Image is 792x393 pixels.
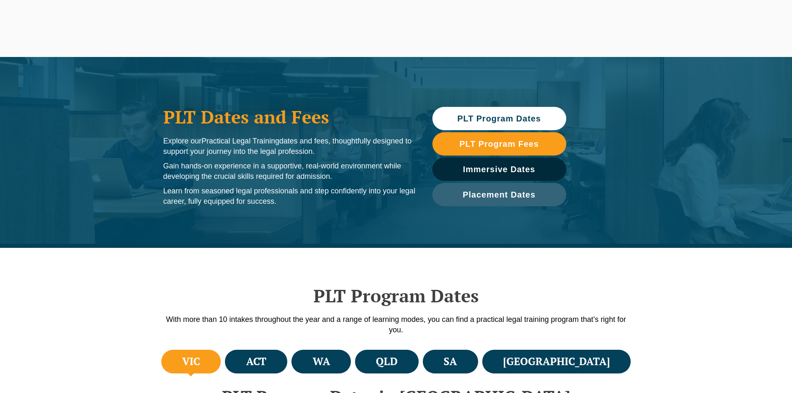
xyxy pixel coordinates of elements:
[159,285,633,306] h2: PLT Program Dates
[376,355,397,368] h4: QLD
[163,136,416,157] p: Explore our dates and fees, thoughtfully designed to support your journey into the legal profession.
[182,355,200,368] h4: VIC
[202,137,279,145] span: Practical Legal Training
[432,132,566,156] a: PLT Program Fees
[246,355,266,368] h4: ACT
[503,355,610,368] h4: [GEOGRAPHIC_DATA]
[463,165,535,173] span: Immersive Dates
[444,355,457,368] h4: SA
[159,314,633,335] p: With more than 10 intakes throughout the year and a range of learning modes, you can find a pract...
[432,183,566,206] a: Placement Dates
[459,140,539,148] span: PLT Program Fees
[163,186,416,207] p: Learn from seasoned legal professionals and step confidently into your legal career, fully equipp...
[313,355,330,368] h4: WA
[163,106,416,127] h1: PLT Dates and Fees
[432,158,566,181] a: Immersive Dates
[163,161,416,182] p: Gain hands-on experience in a supportive, real-world environment while developing the crucial ski...
[463,190,535,199] span: Placement Dates
[457,114,541,123] span: PLT Program Dates
[432,107,566,130] a: PLT Program Dates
